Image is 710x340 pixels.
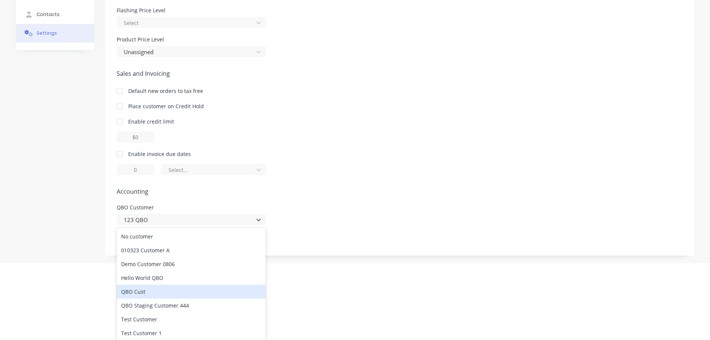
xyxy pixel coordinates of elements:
[128,102,204,110] div: Place customer on Credit Hold
[117,131,154,143] input: $0
[117,312,266,326] div: Test Customer
[117,230,266,243] div: No customer
[117,37,266,42] div: Product Price Level
[117,69,683,78] span: Sales and Invoicing
[37,30,57,37] div: Settings
[37,11,60,18] div: Contacts
[16,24,94,43] button: Settings
[128,87,203,95] div: Default new orders to tax free
[117,326,266,340] div: Test Customer 1
[128,150,191,158] div: Enable invoice due dates
[117,8,266,13] div: Flashing Price Level
[117,285,266,299] div: QBO Cust
[117,271,266,285] div: Hello World QBO
[117,164,154,175] input: 0
[128,118,174,125] div: Enable credit limit
[117,299,266,312] div: QBO Staging Customer 444
[168,166,249,174] div: Select...
[117,205,266,210] div: QBO Customer
[16,5,94,24] button: Contacts
[117,243,266,257] div: 010323 Customer A
[117,257,266,271] div: Demo Customer 0806
[117,187,683,196] span: Accounting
